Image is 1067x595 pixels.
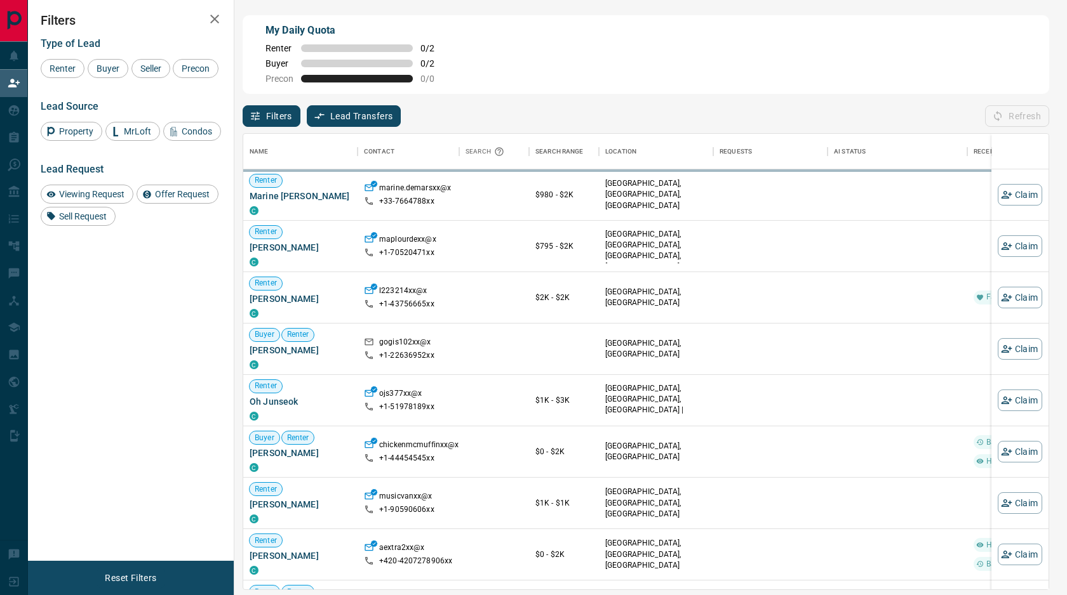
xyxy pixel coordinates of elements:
[41,37,100,49] span: Type of Lead
[720,134,752,169] div: Requests
[250,258,258,266] div: condos.ca
[605,229,707,273] p: [GEOGRAPHIC_DATA], [GEOGRAPHIC_DATA], [GEOGRAPHIC_DATA], [GEOGRAPHIC_DATA]
[420,58,448,69] span: 0 / 2
[265,58,293,69] span: Buyer
[243,105,300,127] button: Filters
[379,350,434,361] p: +1- 22636952xx
[364,134,394,169] div: Contact
[177,126,217,136] span: Condos
[998,235,1042,257] button: Claim
[379,183,451,196] p: marine.demarsxx@x
[605,338,707,360] p: [GEOGRAPHIC_DATA], [GEOGRAPHIC_DATA]
[379,491,433,504] p: musicvanxx@x
[250,329,279,340] span: Buyer
[379,234,436,247] p: maplourdexx@x
[535,395,593,406] p: $1K - $3K
[599,134,713,169] div: Location
[981,540,1037,551] span: High Interest
[379,196,434,207] p: +33- 7664788xx
[998,389,1042,411] button: Claim
[605,134,636,169] div: Location
[981,437,1033,448] span: Back to Site
[379,504,434,515] p: +1- 90590606xx
[41,13,221,28] h2: Filters
[250,241,351,254] span: [PERSON_NAME]
[250,514,258,523] div: condos.ca
[605,287,707,308] p: [GEOGRAPHIC_DATA], [GEOGRAPHIC_DATA]
[137,185,218,204] div: Offer Request
[379,299,434,310] p: +1- 43756665xx
[250,344,351,356] span: [PERSON_NAME]
[379,542,424,556] p: aextra2xx@x
[92,63,124,74] span: Buyer
[55,211,111,221] span: Sell Request
[41,100,98,112] span: Lead Source
[250,134,269,169] div: Name
[41,185,133,204] div: Viewing Request
[250,484,282,495] span: Renter
[379,285,427,299] p: l223214xx@x
[250,412,258,421] div: condos.ca
[177,63,214,74] span: Precon
[605,441,707,462] p: [GEOGRAPHIC_DATA], [GEOGRAPHIC_DATA]
[265,74,293,84] span: Precon
[998,184,1042,206] button: Claim
[250,175,282,186] span: Renter
[379,440,459,453] p: chickenmcmuffinxx@x
[828,134,967,169] div: AI Status
[55,189,129,199] span: Viewing Request
[41,59,84,78] div: Renter
[535,497,593,509] p: $1K - $1K
[713,134,828,169] div: Requests
[420,74,448,84] span: 0 / 0
[379,453,434,464] p: +1- 44454545xx
[88,59,128,78] div: Buyer
[998,492,1042,514] button: Claim
[265,23,448,38] p: My Daily Quota
[379,337,431,350] p: gogis102xx@x
[163,122,221,141] div: Condos
[981,292,1024,303] span: Favourite
[250,292,351,305] span: [PERSON_NAME]
[250,381,282,391] span: Renter
[605,538,707,570] p: [GEOGRAPHIC_DATA], [GEOGRAPHIC_DATA], [GEOGRAPHIC_DATA]
[250,226,282,237] span: Renter
[358,134,459,169] div: Contact
[379,556,452,566] p: +420- 4207278906xx
[97,567,164,589] button: Reset Filters
[265,43,293,53] span: Renter
[250,309,258,318] div: condos.ca
[151,189,214,199] span: Offer Request
[250,549,351,562] span: [PERSON_NAME]
[998,544,1042,565] button: Claim
[41,163,104,175] span: Lead Request
[981,456,1037,467] span: High Interest
[250,278,282,289] span: Renter
[981,559,1033,570] span: Back to Site
[250,463,258,472] div: condos.ca
[535,240,593,252] p: $795 - $2K
[535,549,593,560] p: $0 - $2K
[998,441,1042,462] button: Claim
[605,178,707,211] p: [GEOGRAPHIC_DATA], [GEOGRAPHIC_DATA], [GEOGRAPHIC_DATA]
[307,105,401,127] button: Lead Transfers
[55,126,98,136] span: Property
[250,447,351,459] span: [PERSON_NAME]
[535,134,584,169] div: Search Range
[834,134,866,169] div: AI Status
[529,134,599,169] div: Search Range
[605,487,707,519] p: [GEOGRAPHIC_DATA], [GEOGRAPHIC_DATA], [GEOGRAPHIC_DATA]
[119,126,156,136] span: MrLoft
[379,388,422,402] p: ojs377xx@x
[282,329,314,340] span: Renter
[998,287,1042,308] button: Claim
[535,189,593,200] p: $980 - $2K
[41,207,116,226] div: Sell Request
[535,446,593,457] p: $0 - $2K
[466,134,507,169] div: Search
[998,338,1042,360] button: Claim
[105,122,160,141] div: MrLoft
[45,63,80,74] span: Renter
[535,292,593,303] p: $2K - $2K
[131,59,170,78] div: Seller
